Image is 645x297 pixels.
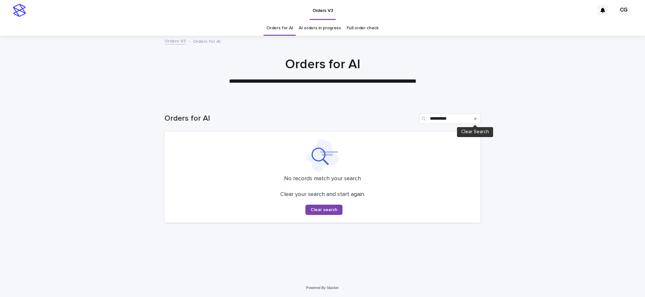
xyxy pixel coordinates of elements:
p: Orders for AI [193,37,221,44]
h1: Orders for AI [164,114,417,123]
a: Orders V3 [164,37,186,44]
p: No records match your search [172,175,473,182]
div: CG [619,5,629,15]
p: Clear your search and start again. [280,191,365,198]
h1: Orders for AI [164,57,481,72]
a: Orders for AI [266,21,293,36]
a: Full order check [347,21,379,36]
img: stacker-logo-s-only.png [13,4,26,17]
span: Clear search [311,208,337,212]
a: AI orders in progress [299,21,341,36]
a: Powered By Stacker [306,286,339,290]
button: Clear search [305,205,342,215]
input: Search [419,114,481,124]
